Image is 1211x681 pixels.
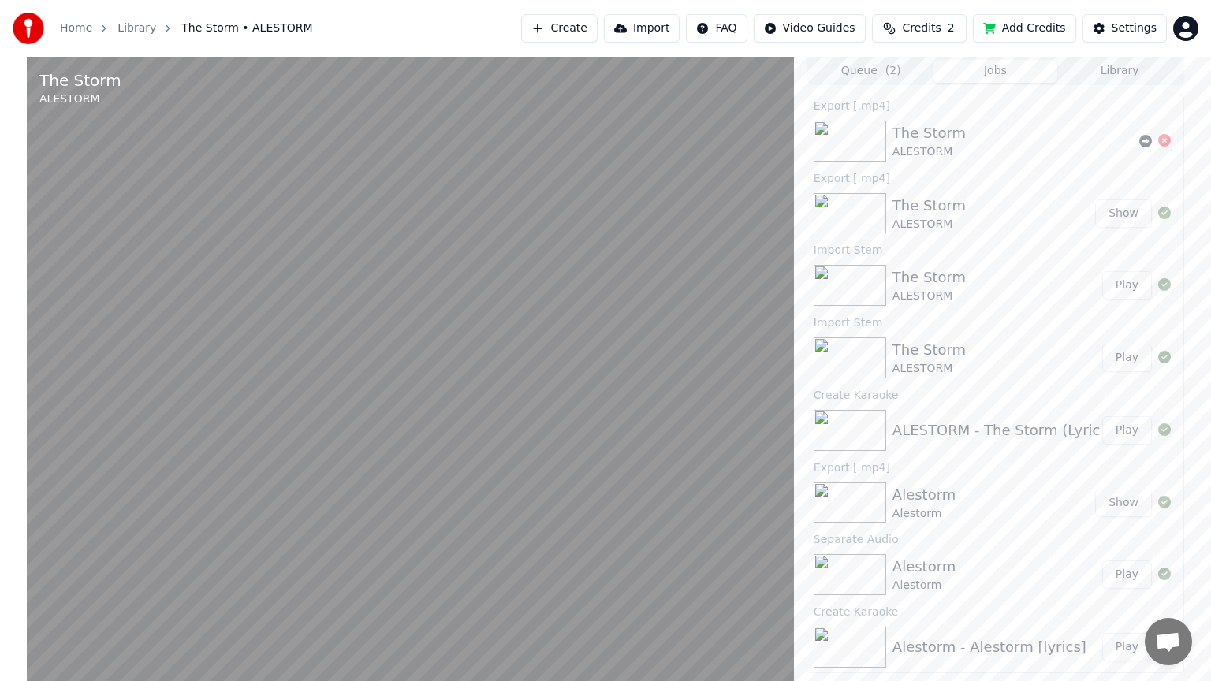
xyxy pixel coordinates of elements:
[686,14,747,43] button: FAQ
[1112,20,1157,36] div: Settings
[1057,60,1182,83] button: Library
[1095,199,1152,228] button: Show
[892,195,966,217] div: The Storm
[902,20,941,36] span: Credits
[39,69,121,91] div: The Storm
[807,457,1183,476] div: Export [.mp4]
[885,63,901,79] span: ( 2 )
[807,168,1183,187] div: Export [.mp4]
[892,556,956,578] div: Alestorm
[60,20,92,36] a: Home
[1102,416,1152,445] button: Play
[807,95,1183,114] div: Export [.mp4]
[892,288,966,304] div: ALESTORM
[892,339,966,361] div: The Storm
[1102,344,1152,372] button: Play
[973,14,1076,43] button: Add Credits
[807,529,1183,548] div: Separate Audio
[807,240,1183,259] div: Import Stem
[1102,560,1152,589] button: Play
[892,419,1150,441] div: ALESTORM - The Storm (Lyric Video)
[60,20,313,36] nav: breadcrumb
[892,144,966,160] div: ALESTORM
[13,13,44,44] img: youka
[892,578,956,594] div: Alestorm
[948,20,955,36] span: 2
[807,312,1183,331] div: Import Stem
[892,266,966,288] div: The Storm
[39,91,121,107] div: ALESTORM
[892,361,966,377] div: ALESTORM
[1102,271,1152,300] button: Play
[604,14,680,43] button: Import
[1145,618,1192,665] a: Открытый чат
[807,601,1183,620] div: Create Karaoke
[181,20,312,36] span: The Storm • ALESTORM
[521,14,598,43] button: Create
[892,217,966,233] div: ALESTORM
[807,385,1183,404] div: Create Karaoke
[872,14,967,43] button: Credits2
[1102,633,1152,661] button: Play
[933,60,1058,83] button: Jobs
[754,14,866,43] button: Video Guides
[809,60,933,83] button: Queue
[117,20,156,36] a: Library
[892,636,1086,658] div: Alestorm - Alestorm [lyrics]
[1082,14,1167,43] button: Settings
[892,506,956,522] div: Alestorm
[892,122,966,144] div: The Storm
[892,484,956,506] div: Alestorm
[1095,489,1152,517] button: Show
